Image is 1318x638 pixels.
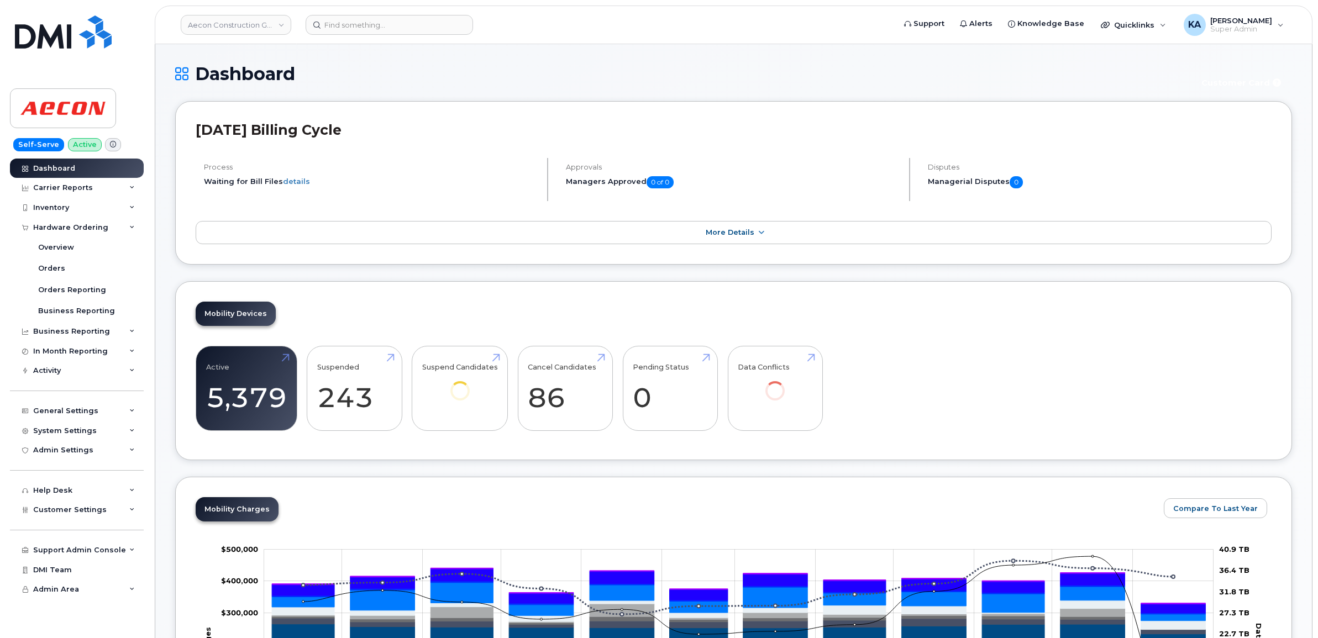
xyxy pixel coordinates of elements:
[738,352,812,415] a: Data Conflicts
[283,177,310,186] a: details
[272,583,1206,621] g: Features
[175,64,1187,83] h1: Dashboard
[706,228,754,236] span: More Details
[633,352,707,425] a: Pending Status 0
[196,122,1272,138] h2: [DATE] Billing Cycle
[1219,587,1249,595] tspan: 31.8 TB
[928,163,1272,171] h4: Disputes
[1010,176,1023,188] span: 0
[206,352,287,425] a: Active 5,379
[272,568,1206,604] g: PST
[204,176,538,187] li: Waiting for Bill Files
[221,576,258,585] g: $0
[1219,608,1249,617] tspan: 27.3 TB
[566,176,900,188] h5: Managers Approved
[1219,566,1249,574] tspan: 36.4 TB
[1173,503,1258,514] span: Compare To Last Year
[566,163,900,171] h4: Approvals
[272,600,1206,630] g: Hardware
[422,352,498,415] a: Suspend Candidates
[1219,545,1249,553] tspan: 40.9 TB
[1193,73,1292,92] button: Customer Card
[221,545,258,553] g: $0
[272,581,1206,614] g: GST
[272,618,1206,634] g: Roaming
[221,545,258,553] tspan: $500,000
[928,176,1272,188] h5: Managerial Disputes
[204,163,538,171] h4: Process
[272,568,1206,603] g: QST
[221,608,258,617] g: $0
[1219,629,1249,638] tspan: 22.7 TB
[272,604,1206,629] g: Cancellation
[272,569,1206,613] g: HST
[1164,498,1267,518] button: Compare To Last Year
[528,352,602,425] a: Cancel Candidates 86
[196,302,276,326] a: Mobility Devices
[221,608,258,617] tspan: $300,000
[221,576,258,585] tspan: $400,000
[196,497,279,521] a: Mobility Charges
[647,176,674,188] span: 0 of 0
[317,352,392,425] a: Suspended 243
